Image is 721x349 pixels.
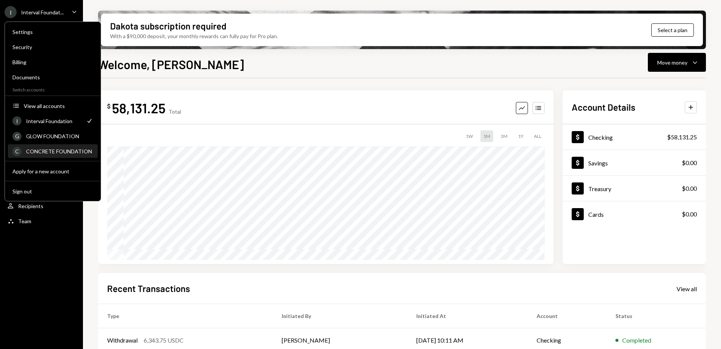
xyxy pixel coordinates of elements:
[8,40,98,54] a: Security
[682,158,697,167] div: $0.00
[588,185,611,192] div: Treasury
[112,99,166,116] div: 58,131.25
[8,165,98,178] button: Apply for a new account
[588,211,604,218] div: Cards
[677,285,697,293] div: View all
[8,55,98,69] a: Billing
[12,147,21,156] div: C
[8,185,98,198] button: Sign out
[144,336,184,345] div: 6,343.75 USDC
[273,304,407,328] th: Initiated By
[606,304,706,328] th: Status
[572,101,635,113] h2: Account Details
[107,102,110,110] div: $
[169,108,181,115] div: Total
[563,176,706,201] a: Treasury$0.00
[12,74,93,80] div: Documents
[5,214,78,228] a: Team
[110,20,226,32] div: Dakota subscription required
[480,130,493,142] div: 1M
[18,203,43,209] div: Recipients
[531,130,545,142] div: ALL
[648,53,706,72] button: Move money
[8,70,98,84] a: Documents
[5,199,78,213] a: Recipients
[8,144,98,158] a: CCONCRETE FOUNDATION
[26,148,93,154] div: CONCRETE FOUNDATION
[528,304,606,328] th: Account
[98,57,244,72] h1: Welcome, [PERSON_NAME]
[8,129,98,143] a: GGLOW FOUNDATION
[515,130,526,142] div: 1Y
[98,304,273,328] th: Type
[110,32,278,40] div: With a $90,000 deposit, your monthly rewards can fully pay for Pro plan.
[12,44,93,50] div: Security
[12,59,93,65] div: Billing
[5,85,101,93] div: Switch accounts
[588,159,608,167] div: Savings
[107,336,138,345] div: Withdrawal
[12,132,21,141] div: G
[107,282,190,295] h2: Recent Transactions
[8,99,98,113] button: View all accounts
[21,9,64,15] div: Interval Foundat...
[682,184,697,193] div: $0.00
[12,29,93,35] div: Settings
[463,130,476,142] div: 1W
[682,210,697,219] div: $0.00
[563,201,706,227] a: Cards$0.00
[677,284,697,293] a: View all
[622,336,651,345] div: Completed
[563,124,706,150] a: Checking$58,131.25
[24,103,93,109] div: View all accounts
[26,133,93,139] div: GLOW FOUNDATION
[5,6,17,18] div: I
[588,134,613,141] div: Checking
[667,133,697,142] div: $58,131.25
[8,25,98,39] a: Settings
[498,130,511,142] div: 3M
[26,118,81,124] div: Interval Foundation
[12,116,21,125] div: I
[651,23,694,37] button: Select a plan
[18,218,31,224] div: Team
[407,304,528,328] th: Initiated At
[657,59,687,66] div: Move money
[12,168,93,174] div: Apply for a new account
[12,188,93,195] div: Sign out
[563,150,706,175] a: Savings$0.00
